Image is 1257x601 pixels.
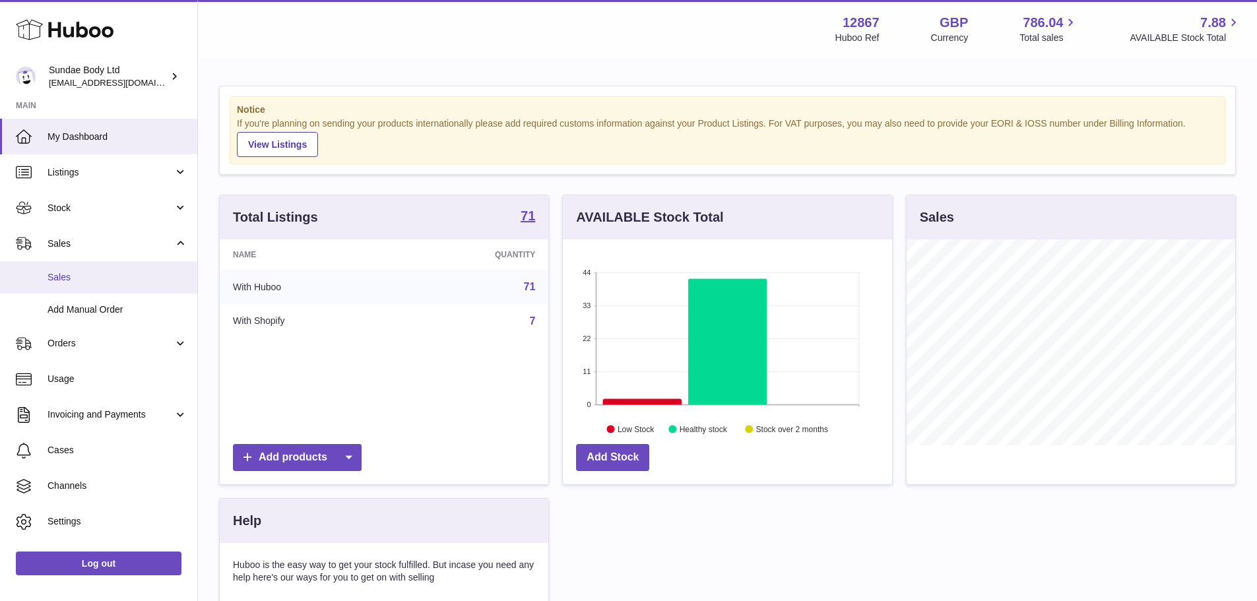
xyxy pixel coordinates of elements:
span: Listings [48,166,174,179]
text: Low Stock [618,424,655,433]
a: Log out [16,552,181,575]
span: My Dashboard [48,131,187,143]
h3: AVAILABLE Stock Total [576,208,723,226]
span: [EMAIL_ADDRESS][DOMAIN_NAME] [49,77,194,88]
span: Sales [48,271,187,284]
a: 71 [524,281,536,292]
a: View Listings [237,132,318,157]
strong: Notice [237,104,1218,116]
text: 22 [583,334,591,342]
text: 44 [583,269,591,276]
td: With Shopify [220,304,397,338]
text: 0 [587,400,591,408]
span: Orders [48,337,174,350]
span: 786.04 [1023,14,1063,32]
th: Name [220,239,397,270]
span: Settings [48,515,187,528]
td: With Huboo [220,270,397,304]
text: Stock over 2 months [756,424,828,433]
span: Sales [48,237,174,250]
span: Cases [48,444,187,457]
th: Quantity [397,239,549,270]
a: 7 [529,315,535,327]
img: internalAdmin-12867@internal.huboo.com [16,67,36,86]
div: Sundae Body Ltd [49,64,168,89]
h3: Sales [920,208,954,226]
span: AVAILABLE Stock Total [1130,32,1241,44]
text: 11 [583,367,591,375]
text: 33 [583,301,591,309]
p: Huboo is the easy way to get your stock fulfilled. But incase you need any help here's our ways f... [233,559,535,584]
text: Healthy stock [680,424,728,433]
div: Huboo Ref [835,32,880,44]
strong: 71 [521,209,535,222]
div: If you're planning on sending your products internationally please add required customs informati... [237,117,1218,157]
a: Add products [233,444,362,471]
div: Currency [931,32,969,44]
span: Invoicing and Payments [48,408,174,421]
span: 7.88 [1200,14,1226,32]
span: Add Manual Order [48,303,187,316]
span: Usage [48,373,187,385]
strong: GBP [940,14,968,32]
span: Total sales [1019,32,1078,44]
span: Stock [48,202,174,214]
h3: Help [233,512,261,530]
a: 71 [521,209,535,225]
h3: Total Listings [233,208,318,226]
a: Add Stock [576,444,649,471]
strong: 12867 [843,14,880,32]
span: Channels [48,480,187,492]
a: 786.04 Total sales [1019,14,1078,44]
a: 7.88 AVAILABLE Stock Total [1130,14,1241,44]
